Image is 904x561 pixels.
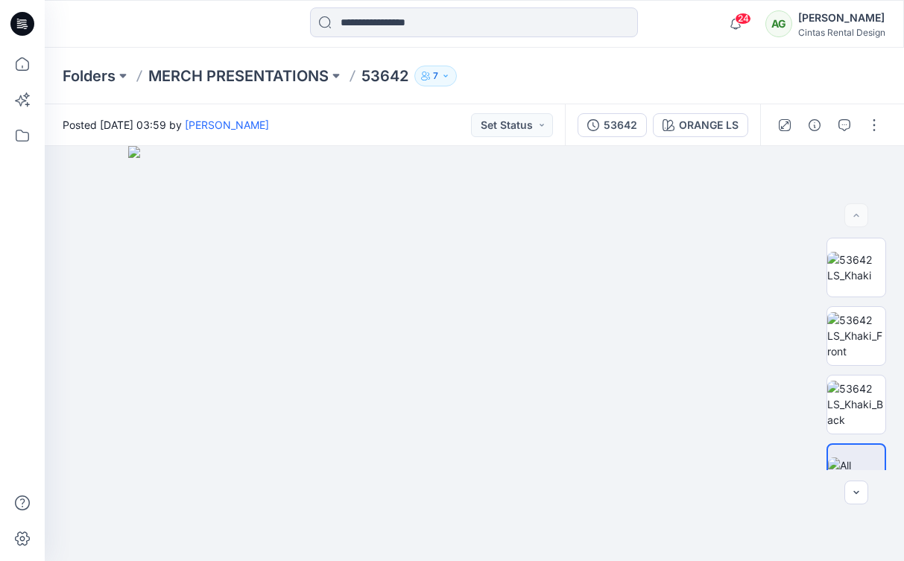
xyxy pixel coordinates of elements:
[414,66,457,86] button: 7
[653,113,748,137] button: ORANGE LS
[679,117,739,133] div: ORANGE LS
[798,9,885,27] div: [PERSON_NAME]
[735,13,751,25] span: 24
[361,66,408,86] p: 53642
[148,66,329,86] a: MERCH PRESENTATIONS
[827,381,885,428] img: 53642 LS_Khaki_Back
[827,312,885,359] img: 53642 LS_Khaki_Front
[827,252,885,283] img: 53642 LS_Khaki
[128,146,820,561] img: eyJhbGciOiJIUzI1NiIsImtpZCI6IjAiLCJzbHQiOiJzZXMiLCJ0eXAiOiJKV1QifQ.eyJkYXRhIjp7InR5cGUiOiJzdG9yYW...
[765,10,792,37] div: AG
[63,66,116,86] a: Folders
[185,118,269,131] a: [PERSON_NAME]
[803,113,826,137] button: Details
[433,68,438,84] p: 7
[604,117,637,133] div: 53642
[828,457,885,489] img: All colorways
[63,117,269,133] span: Posted [DATE] 03:59 by
[798,27,885,38] div: Cintas Rental Design
[578,113,647,137] button: 53642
